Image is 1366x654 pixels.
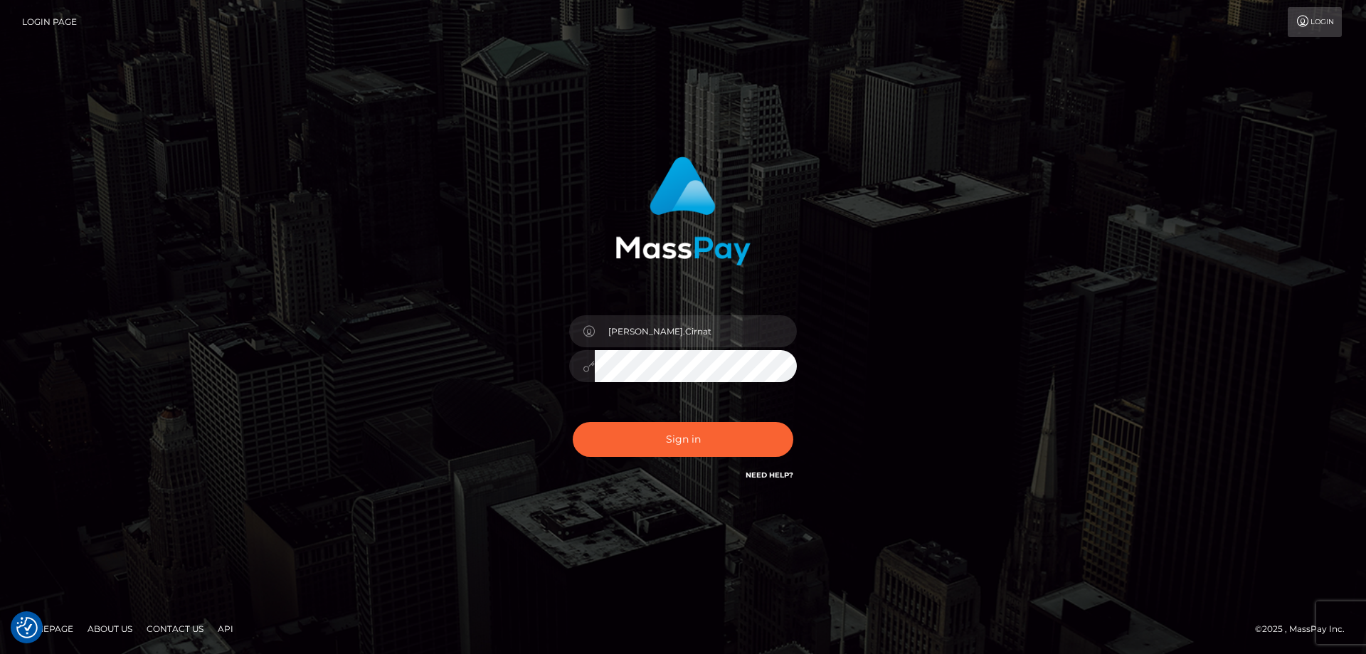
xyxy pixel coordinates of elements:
[16,617,38,638] button: Consent Preferences
[1288,7,1342,37] a: Login
[573,422,793,457] button: Sign in
[82,618,138,640] a: About Us
[22,7,77,37] a: Login Page
[1255,621,1355,637] div: © 2025 , MassPay Inc.
[16,617,38,638] img: Revisit consent button
[746,470,793,480] a: Need Help?
[16,618,79,640] a: Homepage
[615,157,751,265] img: MassPay Login
[141,618,209,640] a: Contact Us
[595,315,797,347] input: Username...
[212,618,239,640] a: API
